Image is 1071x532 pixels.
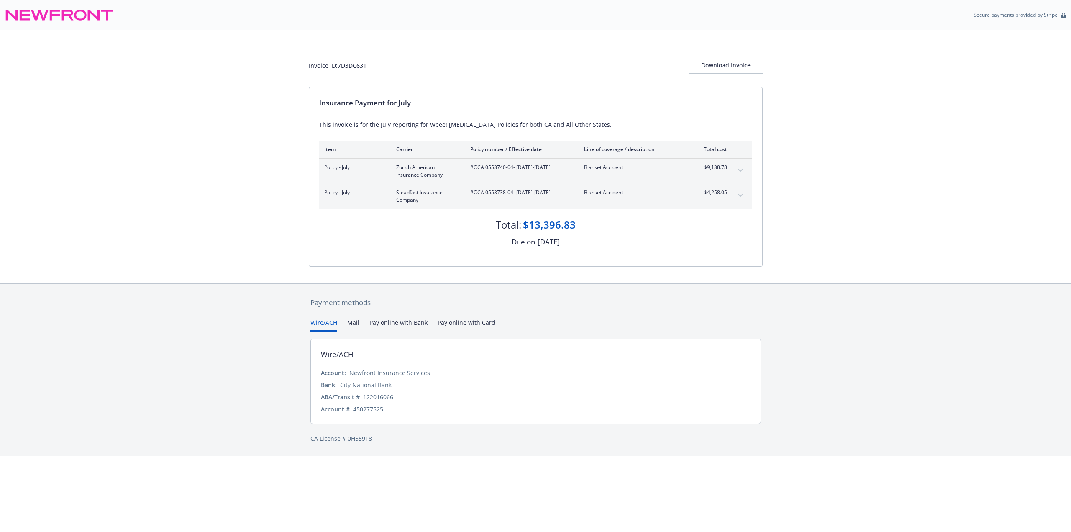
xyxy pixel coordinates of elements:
div: Account # [321,405,350,414]
div: Policy - JulySteadfast Insurance Company#OCA 0553738-04- [DATE]-[DATE]Blanket Accident$4,258.05ex... [319,184,752,209]
p: Secure payments provided by Stripe [974,11,1058,18]
div: Item [324,146,383,153]
span: Zurich American Insurance Company [396,164,457,179]
span: Policy - July [324,164,383,171]
div: Download Invoice [689,57,763,73]
div: $13,396.83 [523,218,576,232]
div: [DATE] [538,236,560,247]
button: expand content [734,164,747,177]
span: #OCA 0553740-04 - [DATE]-[DATE] [470,164,571,171]
div: Total: [496,218,521,232]
span: $4,258.05 [696,189,727,196]
div: Bank: [321,380,337,389]
div: Due on [512,236,535,247]
span: Steadfast Insurance Company [396,189,457,204]
span: $9,138.78 [696,164,727,171]
div: Total cost [696,146,727,153]
div: Payment methods [310,297,761,308]
div: Newfront Insurance Services [349,368,430,377]
span: Blanket Accident [584,189,682,196]
span: Blanket Accident [584,164,682,171]
button: Mail [347,318,359,332]
div: Line of coverage / description [584,146,682,153]
button: Pay online with Card [438,318,495,332]
div: CA License # 0H55918 [310,434,761,443]
span: #OCA 0553738-04 - [DATE]-[DATE] [470,189,571,196]
div: Wire/ACH [321,349,354,360]
button: Wire/ACH [310,318,337,332]
div: 122016066 [363,393,393,401]
div: Invoice ID: 7D3DC631 [309,61,366,70]
div: Insurance Payment for July [319,98,752,108]
div: 450277525 [353,405,383,414]
span: Policy - July [324,189,383,196]
div: This invoice is for the July reporting for Weee! [MEDICAL_DATA] Policies for both CA and All Othe... [319,120,752,129]
div: ABA/Transit # [321,393,360,401]
div: Carrier [396,146,457,153]
button: Pay online with Bank [369,318,428,332]
div: Policy number / Effective date [470,146,571,153]
div: Account: [321,368,346,377]
div: Policy - JulyZurich American Insurance Company#OCA 0553740-04- [DATE]-[DATE]Blanket Accident$9,13... [319,159,752,184]
button: expand content [734,189,747,202]
div: City National Bank [340,380,392,389]
button: Download Invoice [689,57,763,74]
